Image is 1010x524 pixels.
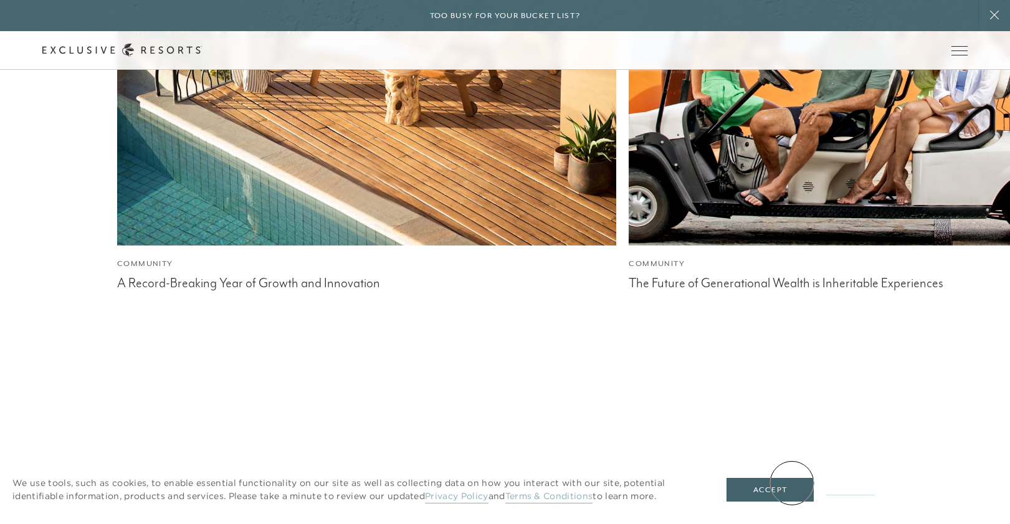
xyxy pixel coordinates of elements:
button: Accept [727,478,814,502]
div: A Record-Breaking Year of Growth and Innovation [117,272,616,291]
button: Open navigation [951,46,968,55]
a: Terms & Conditions [505,490,593,503]
div: Community [117,258,616,270]
p: We use tools, such as cookies, to enable essential functionality on our site as well as collectin... [12,477,702,503]
a: Privacy Policy [425,490,488,503]
h6: Too busy for your bucket list? [430,10,581,22]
